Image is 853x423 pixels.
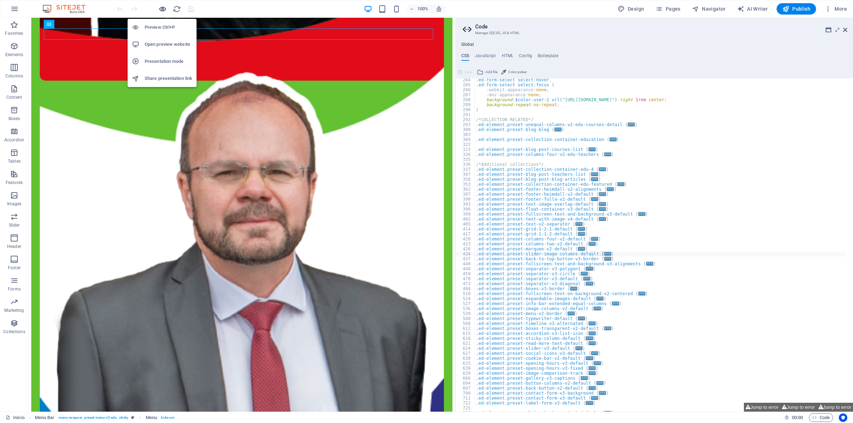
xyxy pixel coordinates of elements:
[599,207,606,211] span: ...
[589,386,596,390] span: ...
[456,107,475,112] div: 290
[145,57,192,66] h6: Presentation mode
[456,232,475,237] div: 417
[809,413,833,422] button: Code
[615,3,647,15] button: Design
[461,42,474,48] h4: Global
[646,262,653,266] span: ...
[500,68,528,76] button: Color picker
[599,391,606,395] span: ...
[538,53,559,61] h4: Boilerplate
[599,202,606,206] span: ...
[172,5,181,13] button: reload
[456,271,475,276] div: 459
[570,287,577,291] span: ...
[407,5,432,13] button: 100%
[655,5,680,12] span: Pages
[7,244,21,249] p: Header
[589,242,596,246] span: ...
[456,281,475,286] div: 473
[8,286,21,292] p: Forms
[9,222,20,228] p: Slider
[456,356,475,361] div: 630
[456,102,475,107] div: 289
[485,68,498,76] span: Add file
[456,117,475,122] div: 292
[607,187,614,191] span: ...
[456,286,475,291] div: 484
[581,272,588,276] span: ...
[817,403,853,412] button: Jump to error
[456,261,475,266] div: 440
[475,23,847,30] h2: Code
[578,316,585,320] span: ...
[586,356,593,360] span: ...
[784,413,803,422] h6: Session time
[456,301,475,306] div: 527
[456,142,475,147] div: 322
[456,331,475,336] div: 615
[5,52,23,58] p: Elements
[610,137,617,141] span: ...
[612,302,619,305] span: ...
[58,413,129,422] span: . menu-wrapper .preset-menu-v2-edu .sticky
[456,162,475,167] div: 336
[777,3,816,15] button: Publish
[456,306,475,311] div: 536
[456,381,475,386] div: 694
[456,192,475,197] div: 387
[578,247,585,251] span: ...
[604,411,611,415] span: ...
[456,386,475,391] div: 697
[456,182,475,187] div: 353
[456,172,475,177] div: 347
[456,361,475,366] div: 633
[617,182,624,186] span: ...
[456,87,475,92] div: 286
[456,346,475,351] div: 624
[456,152,475,157] div: 326
[145,40,192,49] h6: Open preview website
[586,267,593,271] span: ...
[456,391,475,396] div: 700
[604,152,611,156] span: ...
[456,266,475,271] div: 448
[594,361,601,365] span: ...
[825,5,847,12] span: More
[456,112,475,117] div: 291
[839,413,847,422] button: Usercentrics
[456,127,475,132] div: 300
[456,341,475,346] div: 621
[599,167,606,171] span: ...
[456,177,475,182] div: 350
[812,413,830,422] span: Code
[618,5,644,12] span: Design
[594,307,601,310] span: ...
[456,132,475,137] div: 303
[589,366,596,370] span: ...
[456,406,475,411] div: 725
[456,197,475,202] div: 390
[581,376,588,380] span: ...
[575,346,583,350] span: ...
[589,321,596,325] span: ...
[583,277,590,281] span: ...
[604,257,611,261] span: ...
[6,94,22,100] p: Content
[456,207,475,212] div: 396
[456,137,475,142] div: 304
[502,53,514,61] h4: HTML
[417,5,429,13] h6: 100%
[456,122,475,127] div: 293
[519,53,532,61] h4: Config
[586,336,593,340] span: ...
[456,256,475,261] div: 437
[35,413,175,422] nav: breadcrumb
[638,292,645,295] span: ...
[8,265,21,271] p: Footer
[456,276,475,281] div: 470
[456,187,475,192] div: 362
[782,5,810,12] span: Publish
[476,68,499,76] button: Add file
[797,415,798,420] span: :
